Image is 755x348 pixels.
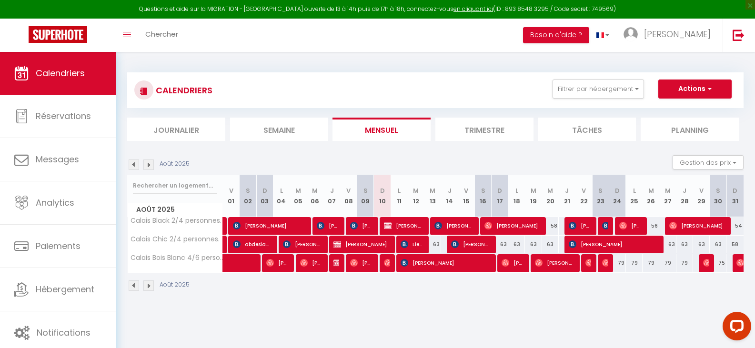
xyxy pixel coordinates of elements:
div: 63 [542,236,559,253]
span: [PERSON_NAME] [384,217,423,235]
input: Rechercher un logement... [133,177,217,194]
th: 26 [643,175,659,217]
th: 25 [626,175,643,217]
th: 01 [223,175,240,217]
span: [PERSON_NAME] [233,217,305,235]
th: 07 [323,175,340,217]
abbr: D [615,186,620,195]
button: Actions [658,80,732,99]
span: Messages [36,153,79,165]
th: 24 [609,175,626,217]
span: [PERSON_NAME] [703,254,709,272]
div: 63 [693,236,710,253]
abbr: D [733,186,737,195]
th: 04 [273,175,290,217]
iframe: LiveChat chat widget [715,308,755,348]
span: [PERSON_NAME] [669,217,725,235]
h3: CALENDRIERS [153,80,212,101]
span: Réservations [36,110,91,122]
th: 22 [575,175,592,217]
abbr: S [716,186,720,195]
img: Super Booking [29,26,87,43]
abbr: J [448,186,452,195]
button: Filtrer par hébergement [553,80,644,99]
div: 79 [609,254,626,272]
span: Calais Chic 2/4 personnes. [129,236,220,243]
abbr: M [547,186,553,195]
span: [PERSON_NAME] [451,235,490,253]
span: [PERSON_NAME] [434,217,473,235]
span: [PERSON_NAME] [266,254,289,272]
li: Journalier [127,118,225,141]
span: Chercher [145,29,178,39]
span: [PERSON_NAME] [333,254,339,272]
p: Août 2025 [160,159,190,169]
abbr: L [398,186,401,195]
abbr: S [246,186,250,195]
span: [PERSON_NAME] [350,254,372,272]
a: en cliquant ici [453,5,493,13]
th: 14 [441,175,458,217]
span: Août 2025 [128,203,222,217]
div: 63 [525,236,542,253]
span: Paiements [36,240,81,252]
div: 63 [710,236,726,253]
span: [PERSON_NAME] [585,254,591,272]
th: 20 [542,175,559,217]
a: Chercher [138,19,185,52]
abbr: M [312,186,318,195]
div: 58 [542,217,559,235]
div: 63 [676,236,693,253]
div: 79 [659,254,676,272]
span: [PERSON_NAME] [619,217,642,235]
th: 10 [374,175,391,217]
abbr: S [598,186,603,195]
li: Semaine [230,118,328,141]
span: Calais Bois Blanc 4/6 personnes. [129,254,224,261]
span: [PERSON_NAME] [300,254,322,272]
abbr: D [380,186,385,195]
abbr: V [229,186,233,195]
span: [PERSON_NAME] [602,254,608,272]
p: Août 2025 [160,280,190,289]
th: 03 [256,175,273,217]
abbr: M [648,186,654,195]
th: 23 [592,175,609,217]
li: Tâches [538,118,636,141]
span: Lien RETORE [401,235,423,253]
img: ... [624,27,638,41]
button: Gestion des prix [673,155,744,169]
abbr: L [515,186,518,195]
span: [PERSON_NAME] [602,217,608,235]
abbr: V [346,186,351,195]
span: [PERSON_NAME] [384,254,390,272]
span: [PERSON_NAME] [317,217,339,235]
th: 02 [240,175,256,217]
th: 21 [559,175,575,217]
div: 75 [710,254,726,272]
abbr: M [295,186,301,195]
abbr: J [683,186,686,195]
a: ... [PERSON_NAME] [616,19,723,52]
span: [PERSON_NAME] [535,254,574,272]
span: [PERSON_NAME] [333,235,389,253]
abbr: V [464,186,468,195]
th: 09 [357,175,374,217]
abbr: J [330,186,334,195]
span: [PERSON_NAME] [350,217,372,235]
div: 63 [424,236,441,253]
div: 79 [643,254,659,272]
div: 58 [726,236,744,253]
div: 56 [643,217,659,235]
th: 12 [407,175,424,217]
abbr: M [665,186,671,195]
th: 08 [340,175,357,217]
span: Analytics [36,197,74,209]
span: [PERSON_NAME] [283,235,322,253]
div: 63 [492,236,508,253]
abbr: M [413,186,419,195]
abbr: V [582,186,586,195]
span: [PERSON_NAME] [569,217,591,235]
span: [PERSON_NAME] [502,254,524,272]
th: 17 [492,175,508,217]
